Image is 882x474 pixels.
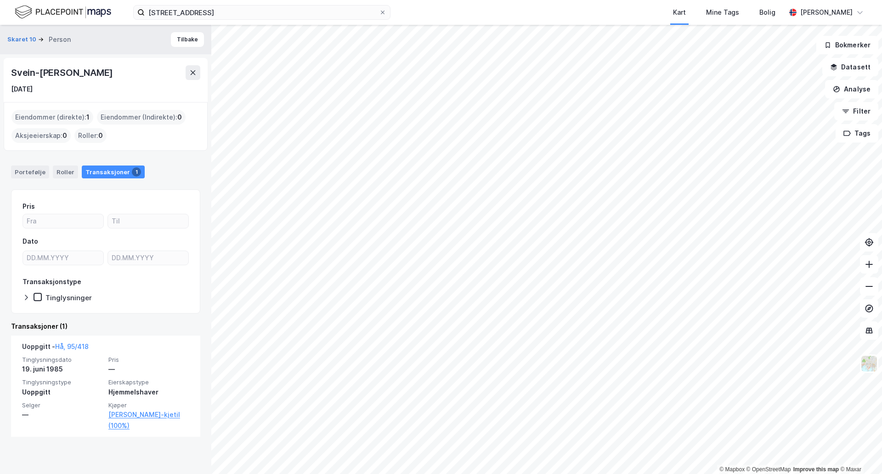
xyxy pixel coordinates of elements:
div: Roller : [74,128,107,143]
div: Mine Tags [706,7,739,18]
span: Selger [22,401,103,409]
div: — [22,409,103,420]
input: DD.MM.YYYY [108,251,188,265]
span: Tinglysningstype [22,378,103,386]
span: 0 [177,112,182,123]
button: Tags [836,124,878,143]
img: logo.f888ab2527a4732fd821a326f86c7f29.svg [15,4,111,20]
div: Kontrollprogram for chat [836,430,882,474]
div: Pris [23,201,35,212]
button: Tilbake [171,32,204,47]
iframe: Chat Widget [836,430,882,474]
input: DD.MM.YYYY [23,251,103,265]
span: Pris [108,356,189,364]
button: Filter [834,102,878,120]
a: Hå, 95/418 [55,343,89,350]
div: Kart [673,7,686,18]
span: 0 [98,130,103,141]
div: Roller [53,166,78,178]
span: Tinglysningsdato [22,356,103,364]
div: Tinglysninger [45,293,92,302]
div: Transaksjonstype [23,276,81,287]
div: Svein-[PERSON_NAME] [11,65,115,80]
button: Analyse [825,80,878,98]
input: Til [108,214,188,228]
div: [DATE] [11,84,33,95]
a: Improve this map [793,466,839,473]
span: 0 [62,130,67,141]
div: Transaksjoner [82,166,145,178]
button: Datasett [822,58,878,76]
div: Uoppgitt [22,387,103,398]
div: Uoppgitt - [22,341,89,356]
div: Dato [23,236,38,247]
div: Hjemmelshaver [108,387,189,398]
a: OpenStreetMap [746,466,791,473]
div: 1 [132,167,141,177]
div: Portefølje [11,166,49,178]
button: Skaret 10 [7,35,38,44]
div: Bolig [759,7,775,18]
button: Bokmerker [816,36,878,54]
div: [PERSON_NAME] [800,7,853,18]
div: Transaksjoner (1) [11,321,200,332]
a: [PERSON_NAME]-kjetil (100%) [108,409,189,431]
div: — [108,364,189,375]
div: Aksjeeierskap : [11,128,71,143]
span: Eierskapstype [108,378,189,386]
span: Kjøper [108,401,189,409]
img: Z [860,355,878,372]
div: Person [49,34,71,45]
a: Mapbox [719,466,745,473]
input: Fra [23,214,103,228]
span: 1 [86,112,90,123]
div: Eiendommer (Indirekte) : [97,110,186,125]
div: 19. juni 1985 [22,364,103,375]
input: Søk på adresse, matrikkel, gårdeiere, leietakere eller personer [145,6,379,19]
div: Eiendommer (direkte) : [11,110,93,125]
